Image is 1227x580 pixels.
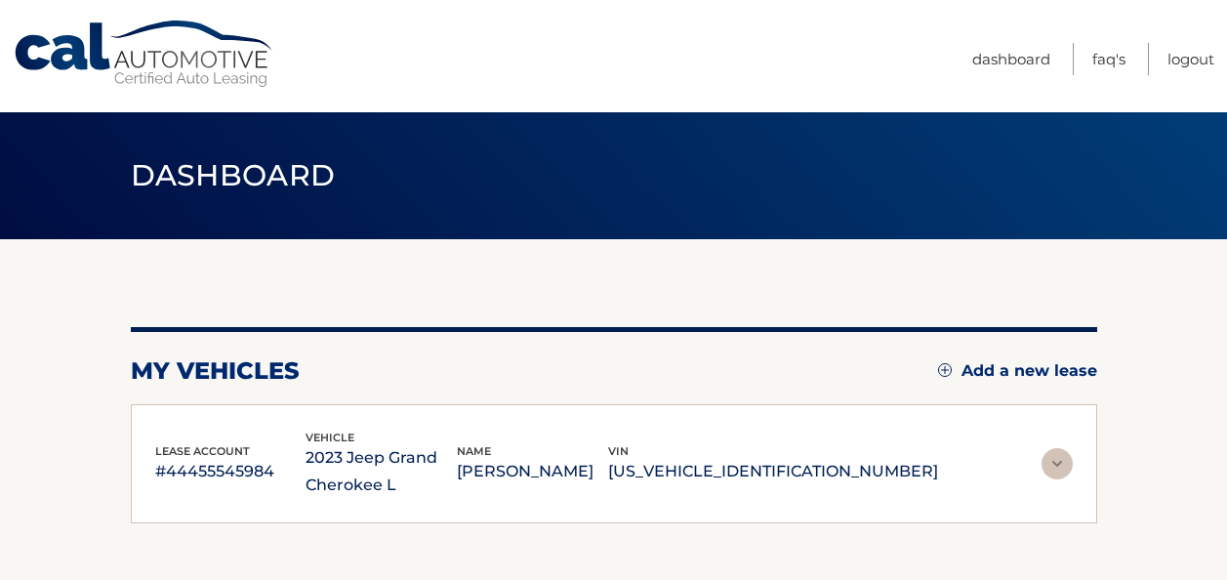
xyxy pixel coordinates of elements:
[1092,43,1125,75] a: FAQ's
[457,444,491,458] span: name
[155,444,250,458] span: lease account
[13,20,276,89] a: Cal Automotive
[155,458,307,485] p: #44455545984
[1042,448,1073,479] img: accordion-rest.svg
[306,431,354,444] span: vehicle
[306,444,457,499] p: 2023 Jeep Grand Cherokee L
[457,458,608,485] p: [PERSON_NAME]
[131,356,300,386] h2: my vehicles
[608,444,629,458] span: vin
[938,361,1097,381] a: Add a new lease
[131,157,336,193] span: Dashboard
[1167,43,1214,75] a: Logout
[608,458,938,485] p: [US_VEHICLE_IDENTIFICATION_NUMBER]
[938,363,952,377] img: add.svg
[972,43,1050,75] a: Dashboard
